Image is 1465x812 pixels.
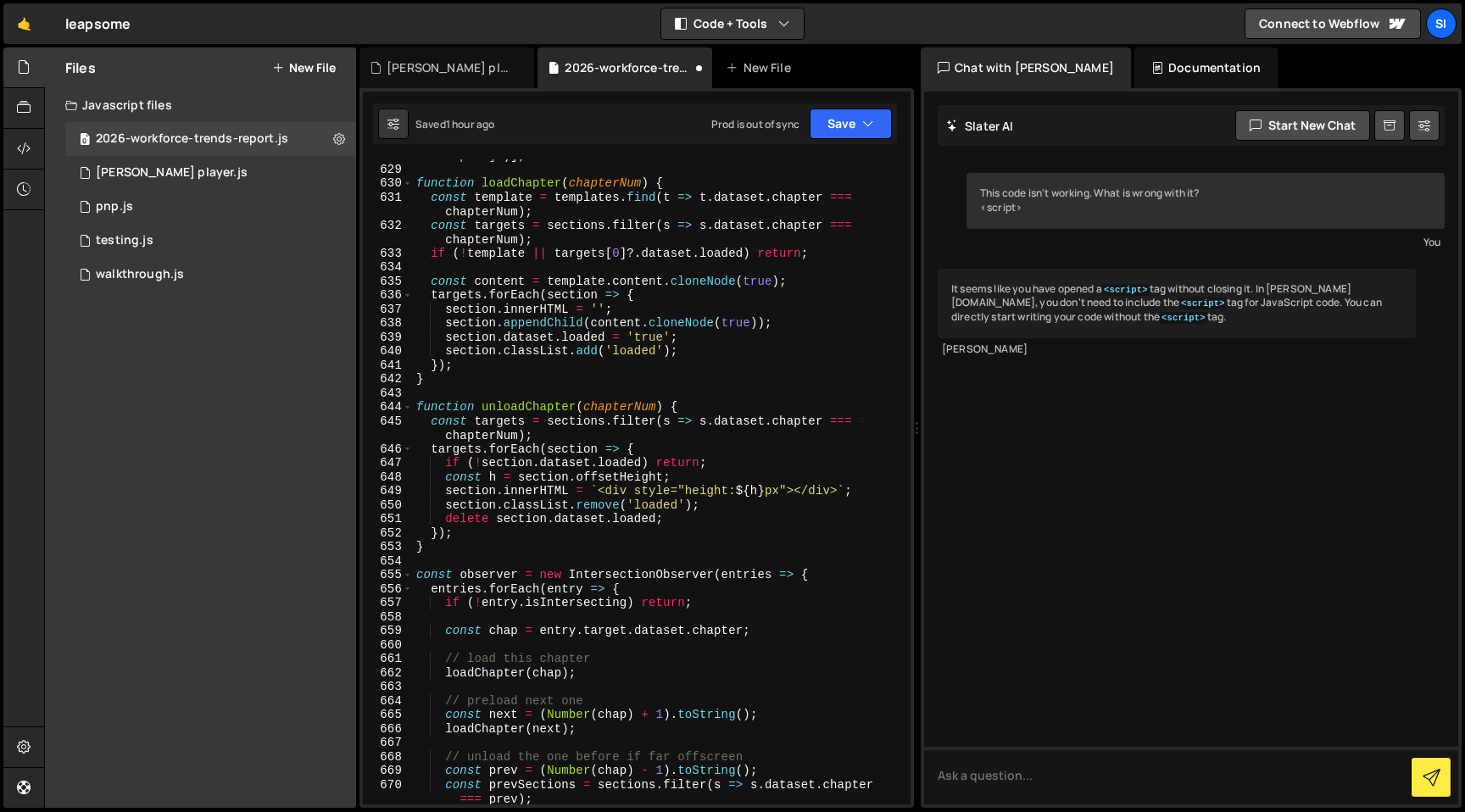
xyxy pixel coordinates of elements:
[363,288,413,303] div: 636
[363,568,413,582] div: 655
[96,199,133,214] div: pnp.js
[661,8,804,39] button: Code + Tools
[363,303,413,317] div: 637
[363,554,413,569] div: 654
[363,624,413,638] div: 659
[363,456,413,470] div: 647
[966,173,1445,229] div: This code isn't working. What is wrong with it? <script>
[363,750,413,765] div: 668
[65,58,96,77] h2: Files
[363,163,413,177] div: 629
[810,108,892,139] button: Save
[363,400,413,414] div: 644
[65,156,356,190] div: 15013/41198.js
[363,764,413,778] div: 669
[363,512,413,526] div: 651
[1426,8,1457,39] a: SI
[96,165,248,181] div: [PERSON_NAME] player.js
[363,344,413,359] div: 640
[363,582,413,597] div: 656
[80,134,90,147] span: 0
[363,652,413,666] div: 661
[363,414,413,442] div: 645
[1245,8,1421,39] a: Connect to Webflow
[3,3,45,44] a: 🤙
[363,778,413,806] div: 670
[363,694,413,709] div: 664
[363,526,413,541] div: 652
[96,267,184,282] div: walkthrough.js
[363,176,413,191] div: 630
[363,331,413,345] div: 639
[363,442,413,457] div: 646
[363,372,413,387] div: 642
[65,224,356,258] div: 15013/44753.js
[446,117,495,131] div: 1 hour ago
[921,47,1131,88] div: Chat with [PERSON_NAME]
[363,219,413,247] div: 632
[65,122,356,156] div: 15013/47339.js
[363,596,413,610] div: 657
[1235,110,1370,141] button: Start new chat
[96,233,153,248] div: testing.js
[1179,298,1227,309] code: <script>
[726,59,797,76] div: New File
[363,708,413,722] div: 665
[363,275,413,289] div: 635
[45,88,356,122] div: Javascript files
[272,61,336,75] button: New File
[565,59,692,76] div: 2026-workforce-trends-report.js
[1160,312,1207,324] code: <script>
[363,316,413,331] div: 638
[363,260,413,275] div: 634
[363,247,413,261] div: 633
[938,269,1416,338] div: It seems like you have opened a tag without closing it. In [PERSON_NAME][DOMAIN_NAME], you don't ...
[942,342,1412,357] div: [PERSON_NAME]
[946,118,1014,134] h2: Slater AI
[363,498,413,513] div: 650
[363,191,413,219] div: 631
[711,117,799,131] div: Prod is out of sync
[387,59,514,76] div: [PERSON_NAME] player.js
[971,233,1440,251] div: You
[363,540,413,554] div: 653
[363,387,413,401] div: 643
[363,359,413,373] div: 641
[96,131,288,147] div: 2026-workforce-trends-report.js
[363,484,413,498] div: 649
[363,666,413,681] div: 662
[65,14,131,34] div: leapsome
[363,736,413,750] div: 667
[363,638,413,653] div: 660
[363,680,413,694] div: 663
[415,117,494,131] div: Saved
[363,470,413,485] div: 648
[363,610,413,625] div: 658
[65,190,356,224] div: 15013/45074.js
[65,258,356,292] div: 15013/39160.js
[1102,284,1150,296] code: <script>
[1134,47,1278,88] div: Documentation
[363,722,413,737] div: 666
